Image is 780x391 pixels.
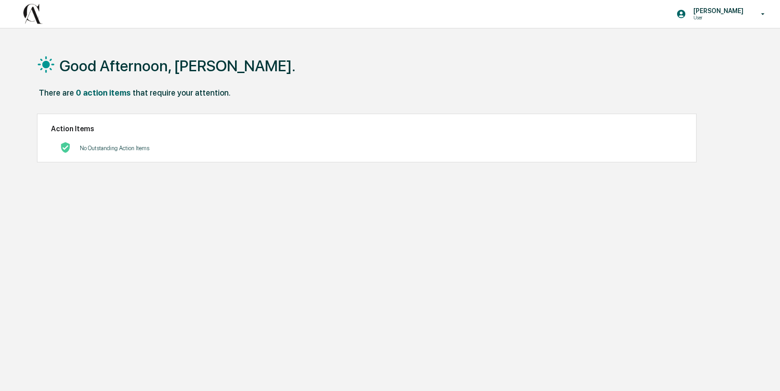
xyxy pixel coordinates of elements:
[51,124,683,133] h2: Action Items
[22,4,43,24] img: logo
[39,88,74,97] div: There are
[60,57,295,75] h1: Good Afternoon, [PERSON_NAME].
[686,7,748,14] p: [PERSON_NAME]
[60,142,71,153] img: No Actions logo
[80,145,149,152] p: No Outstanding Action Items
[686,14,748,21] p: User
[133,88,231,97] div: that require your attention.
[76,88,131,97] div: 0 action items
